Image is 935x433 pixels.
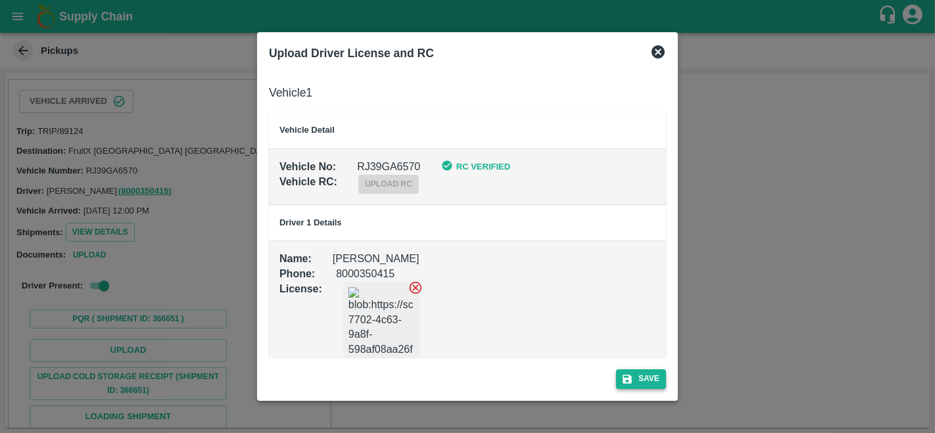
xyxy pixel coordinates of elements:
[315,246,395,282] div: 8000350415
[279,176,337,187] b: Vehicle RC :
[336,139,420,175] div: RJ39GA6570
[269,83,666,102] h6: Vehicle 1
[348,287,414,353] img: blob:https://sc.vegrow.in/cbe8ba47-7702-4c63-9a8f-598af08aa26f
[456,162,510,171] b: RC Verified
[279,125,335,135] b: Vehicle Detail
[279,283,322,294] b: License :
[312,231,420,267] div: [PERSON_NAME]
[616,369,666,388] button: Save
[279,217,342,227] b: Driver 1 Details
[269,47,434,60] b: Upload Driver License and RC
